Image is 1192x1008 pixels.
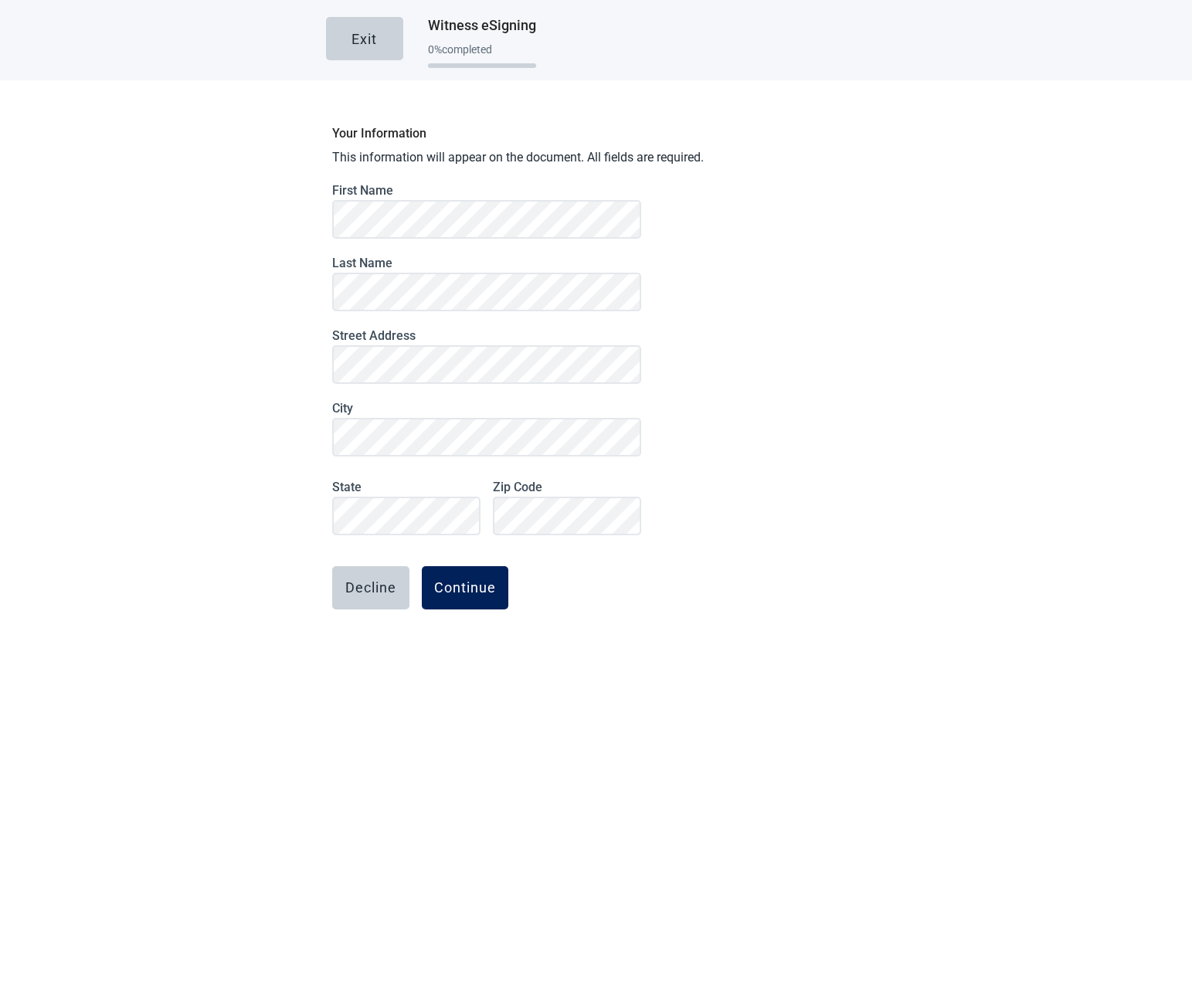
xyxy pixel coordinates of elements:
[332,480,481,494] label: State
[434,580,496,596] div: Continue
[493,480,641,494] label: Zip Code
[428,15,536,36] h1: Witness eSigning
[422,566,508,609] button: Continue
[345,580,396,596] div: Decline
[351,31,377,46] div: Exit
[332,183,641,198] label: First Name
[332,401,641,416] label: City
[332,566,409,609] button: Decline
[326,17,403,60] button: Exit
[332,124,861,143] h2: Your Information
[332,149,861,166] p: This information will appear on the document. All fields are required.
[428,43,536,56] div: 0 % completed
[332,328,641,343] label: Street Address
[332,256,641,270] label: Last Name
